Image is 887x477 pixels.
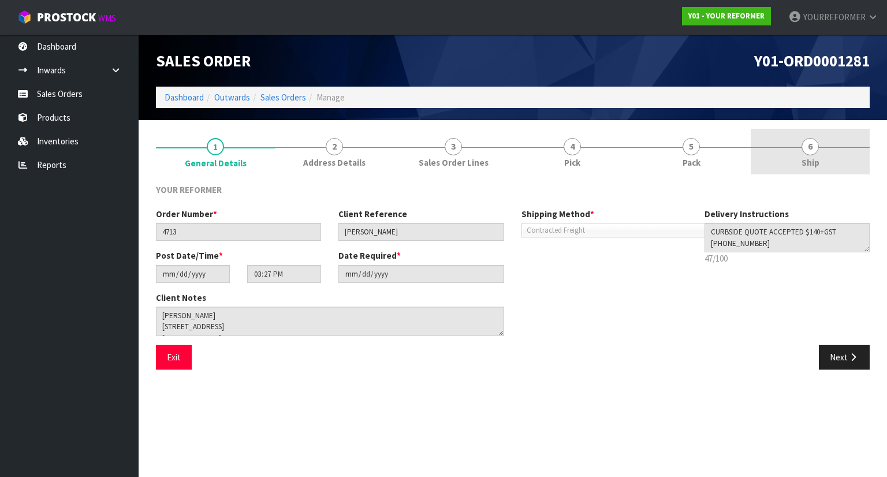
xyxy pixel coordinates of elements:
[688,11,765,21] strong: Y01 - YOUR REFORMER
[802,156,819,169] span: Ship
[802,138,819,155] span: 6
[37,10,96,25] span: ProStock
[156,184,222,195] span: YOUR REFORMER
[156,292,206,304] label: Client Notes
[303,156,366,169] span: Address Details
[683,156,700,169] span: Pack
[445,138,462,155] span: 3
[156,249,223,262] label: Post Date/Time
[683,138,700,155] span: 5
[705,208,789,220] label: Delivery Instructions
[338,223,504,241] input: Client Reference
[521,208,594,220] label: Shipping Method
[705,252,870,264] p: 47/100
[419,156,489,169] span: Sales Order Lines
[185,157,247,169] span: General Details
[214,92,250,103] a: Outwards
[156,208,217,220] label: Order Number
[338,208,407,220] label: Client Reference
[156,345,192,370] button: Exit
[338,249,401,262] label: Date Required
[819,345,870,370] button: Next
[17,10,32,24] img: cube-alt.png
[326,138,343,155] span: 2
[527,223,720,237] span: Contracted Freight
[564,156,580,169] span: Pick
[98,13,116,24] small: WMS
[165,92,204,103] a: Dashboard
[260,92,306,103] a: Sales Orders
[156,175,870,378] span: General Details
[207,138,224,155] span: 1
[564,138,581,155] span: 4
[156,51,251,70] span: Sales Order
[754,51,870,70] span: Y01-ORD0001281
[156,223,321,241] input: Order Number
[803,12,866,23] span: YOURREFORMER
[316,92,345,103] span: Manage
